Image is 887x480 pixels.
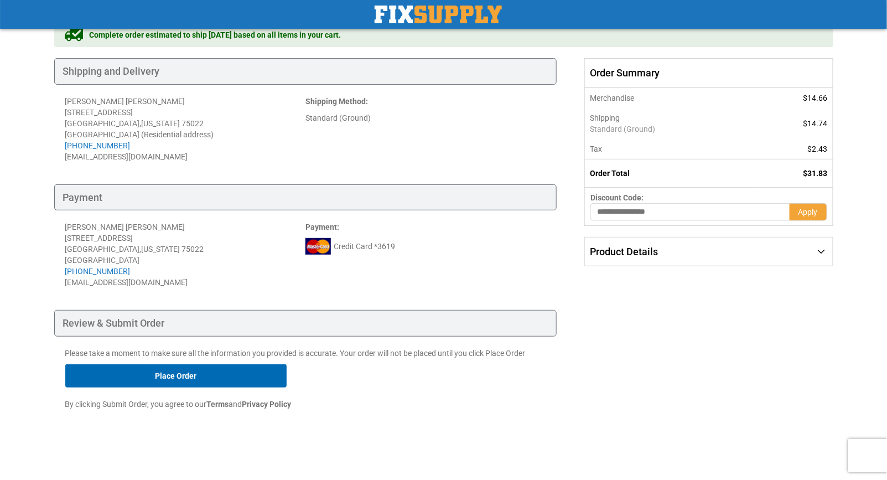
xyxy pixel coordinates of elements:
button: Place Order [65,364,287,388]
img: Fix Industrial Supply [375,6,502,23]
div: [PERSON_NAME] [PERSON_NAME] [STREET_ADDRESS] [GEOGRAPHIC_DATA] , 75022 [GEOGRAPHIC_DATA] [65,221,305,277]
a: [PHONE_NUMBER] [65,141,131,150]
span: [EMAIL_ADDRESS][DOMAIN_NAME] [65,278,188,287]
span: $2.43 [808,144,828,153]
div: Shipping and Delivery [54,58,557,85]
span: Payment [305,223,337,231]
span: Complete order estimated to ship [DATE] based on all items in your cart. [90,29,341,40]
img: mc.png [305,238,331,255]
a: store logo [375,6,502,23]
div: Review & Submit Order [54,310,557,337]
span: $31.83 [803,169,828,178]
p: Please take a moment to make sure all the information you provided is accurate. Your order will n... [65,348,546,359]
strong: : [305,97,368,106]
span: [US_STATE] [142,245,180,254]
span: Standard (Ground) [590,123,749,135]
span: Order Summary [584,58,833,88]
span: Discount Code: [590,193,644,202]
div: Payment [54,184,557,211]
span: $14.66 [803,94,828,102]
strong: : [305,223,339,231]
strong: Order Total [590,169,630,178]
strong: Terms [207,400,229,409]
address: [PERSON_NAME] [PERSON_NAME] [STREET_ADDRESS] [GEOGRAPHIC_DATA] , 75022 [GEOGRAPHIC_DATA] (Residen... [65,96,305,162]
span: Product Details [590,246,658,257]
a: [PHONE_NUMBER] [65,267,131,276]
div: Credit Card *3619 [305,238,546,255]
span: Shipping [590,113,620,122]
span: Shipping Method [305,97,366,106]
button: Apply [790,203,827,221]
th: Merchandise [585,88,755,108]
span: $14.74 [803,119,828,128]
span: [US_STATE] [142,119,180,128]
span: Apply [798,208,818,216]
strong: Privacy Policy [242,400,292,409]
span: [EMAIL_ADDRESS][DOMAIN_NAME] [65,152,188,161]
p: By clicking Submit Order, you agree to our and [65,399,546,410]
div: Standard (Ground) [305,112,546,123]
th: Tax [585,139,755,159]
